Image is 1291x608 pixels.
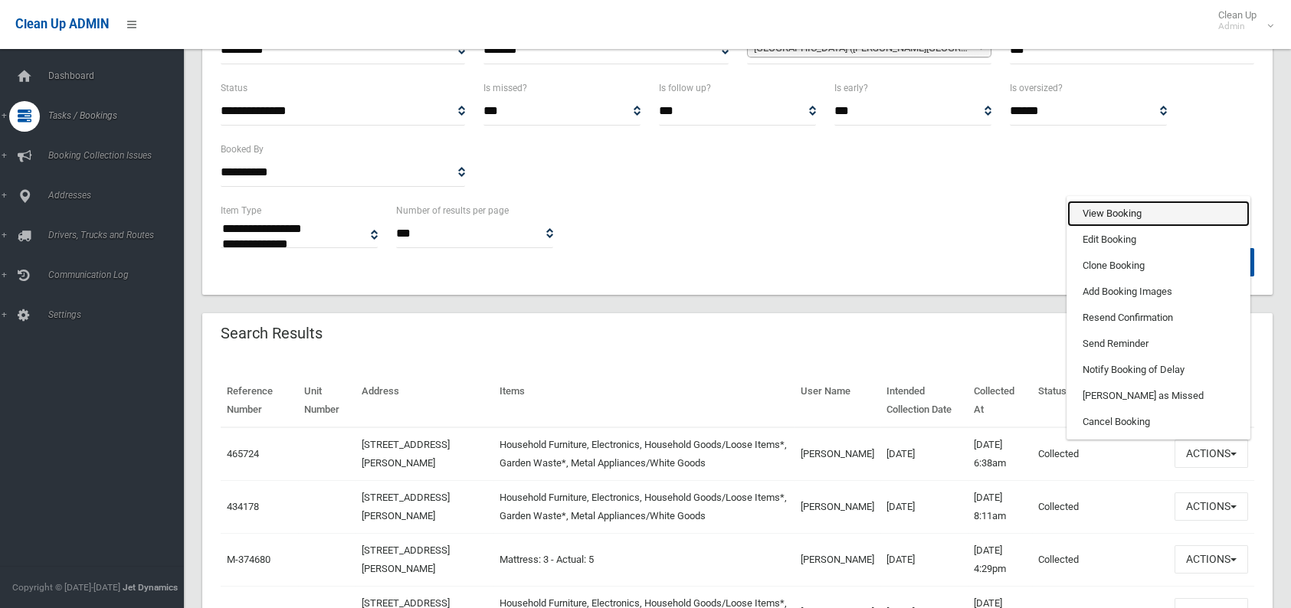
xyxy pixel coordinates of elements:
a: Clone Booking [1067,253,1250,279]
a: M-374680 [227,554,270,565]
a: [PERSON_NAME] as Missed [1067,383,1250,409]
a: View Booking [1067,201,1250,227]
th: Reference Number [221,374,298,427]
a: Edit Booking [1067,227,1250,253]
a: [STREET_ADDRESS][PERSON_NAME] [362,492,450,521]
td: Collected [1032,533,1168,586]
span: Clean Up ADMIN [15,17,109,31]
td: Collected [1032,480,1168,533]
a: Send Reminder [1067,331,1250,357]
label: Status [221,80,247,96]
th: Intended Collection Date [880,374,968,427]
a: Cancel Booking [1067,409,1250,435]
label: Is follow up? [659,80,711,96]
td: [DATE] 4:29pm [968,533,1032,586]
td: [PERSON_NAME] [795,533,880,586]
button: Actions [1175,440,1248,468]
span: Dashboard [44,70,195,81]
td: [DATE] 8:11am [968,480,1032,533]
a: [STREET_ADDRESS][PERSON_NAME] [362,544,450,574]
label: Number of results per page [396,202,509,219]
th: Unit Number [298,374,356,427]
button: Actions [1175,492,1248,521]
a: 465724 [227,448,259,459]
label: Booked By [221,141,264,158]
td: [DATE] 6:38am [968,427,1032,481]
label: Is oversized? [1010,80,1063,96]
a: Add Booking Images [1067,279,1250,305]
span: Communication Log [44,270,195,280]
span: Settings [44,309,195,320]
td: [PERSON_NAME] [795,480,880,533]
a: Notify Booking of Delay [1067,357,1250,383]
a: 434178 [227,501,259,512]
small: Admin [1218,21,1257,32]
td: [DATE] [880,427,968,481]
td: Mattress: 3 - Actual: 5 [493,533,795,586]
td: Household Furniture, Electronics, Household Goods/Loose Items*, Garden Waste*, Metal Appliances/W... [493,480,795,533]
button: Actions [1175,545,1248,574]
th: Address [356,374,493,427]
span: Booking Collection Issues [44,150,195,161]
td: Collected [1032,427,1168,481]
th: Items [493,374,795,427]
td: [DATE] [880,533,968,586]
span: Drivers, Trucks and Routes [44,230,195,240]
td: Household Furniture, Electronics, Household Goods/Loose Items*, Garden Waste*, Metal Appliances/W... [493,427,795,481]
span: Addresses [44,190,195,201]
label: Is early? [834,80,868,96]
label: Is missed? [483,80,527,96]
th: Collected At [968,374,1032,427]
label: Item Type [221,202,261,219]
a: Resend Confirmation [1067,305,1250,331]
strong: Jet Dynamics [123,582,178,593]
td: [DATE] [880,480,968,533]
span: Copyright © [DATE]-[DATE] [12,582,120,593]
header: Search Results [202,319,341,348]
td: [PERSON_NAME] [795,427,880,481]
span: Clean Up [1211,9,1272,32]
th: Status [1032,374,1168,427]
th: User Name [795,374,880,427]
span: Tasks / Bookings [44,110,195,121]
a: [STREET_ADDRESS][PERSON_NAME] [362,439,450,469]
